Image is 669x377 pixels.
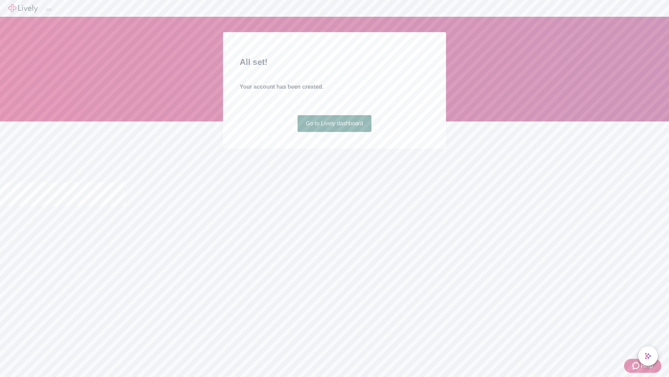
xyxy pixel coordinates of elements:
[632,362,641,370] svg: Zendesk support icon
[240,56,429,68] h2: All set!
[240,83,429,91] h4: Your account has been created.
[8,4,38,13] img: Lively
[638,346,658,366] button: chat
[624,359,661,373] button: Zendesk support iconHelp
[641,362,653,370] span: Help
[298,115,372,132] a: Go to Lively dashboard
[645,353,652,360] svg: Lively AI Assistant
[46,9,52,11] button: Log out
